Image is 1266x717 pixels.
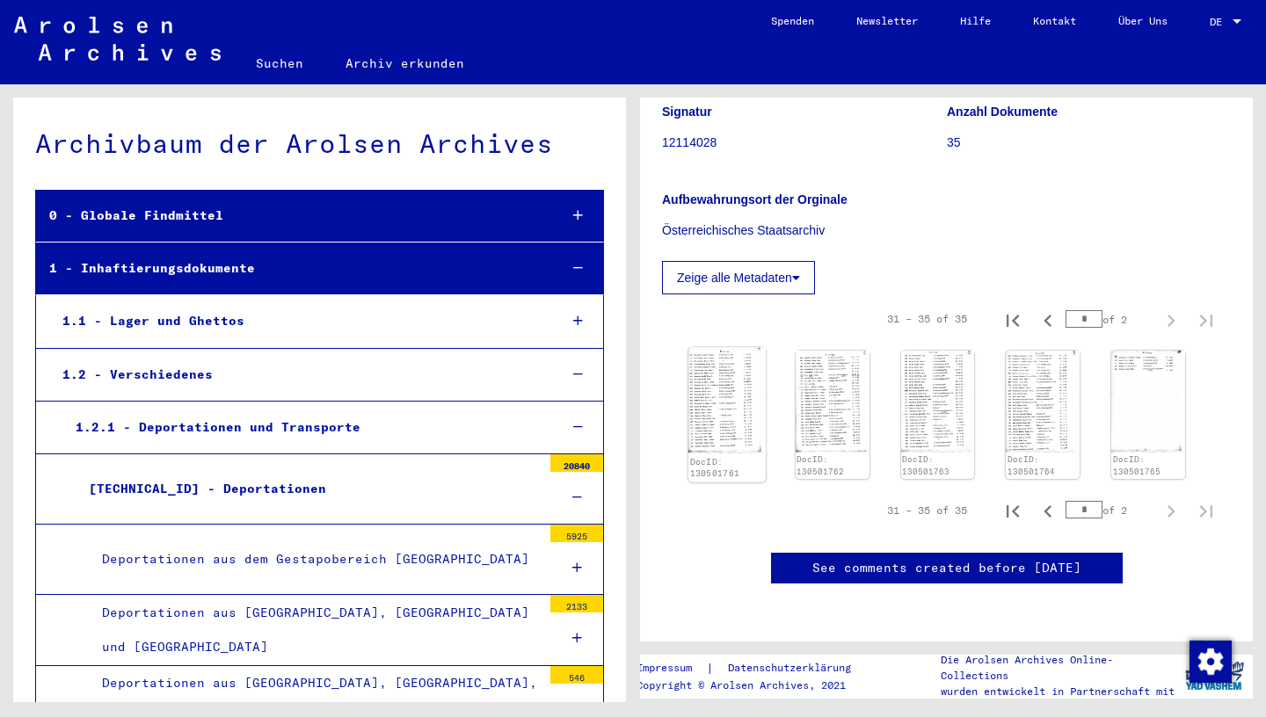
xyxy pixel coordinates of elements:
[1006,351,1080,452] img: 001.jpg
[550,525,603,542] div: 5925
[947,105,1058,119] b: Anzahl Dokumente
[941,684,1176,699] p: wurden entwickelt in Partnerschaft mit
[662,105,712,119] b: Signatur
[550,595,603,612] div: 2133
[662,261,815,294] button: Zeige alle Metadaten
[1190,641,1232,683] img: Zustimmung ändern
[14,17,221,61] img: Arolsen_neg.svg
[1189,493,1224,528] button: Last page
[947,134,1231,152] p: 35
[235,42,324,84] a: Suchen
[36,251,543,286] div: 1 - Inhaftierungsdokumente
[550,666,603,684] div: 546
[49,358,543,392] div: 1.2 - Verschiedenes
[1030,301,1066,337] button: Previous page
[36,199,543,233] div: 0 - Globale Findmittel
[887,311,967,327] div: 31 – 35 of 35
[714,659,872,677] a: Datenschutzerklärung
[1113,454,1160,476] a: DocID: 130501765
[1008,454,1055,476] a: DocID: 130501764
[49,304,543,338] div: 1.1 - Lager und Ghettos
[76,472,542,506] div: [TECHNICAL_ID] - Deportationen
[1066,311,1153,328] div: of 2
[324,42,485,84] a: Archiv erkunden
[995,301,1030,337] button: First page
[796,351,869,452] img: 001.jpg
[662,134,946,152] p: 12114028
[1030,493,1066,528] button: Previous page
[550,454,603,472] div: 20840
[688,348,766,454] img: 001.jpg
[637,659,872,677] div: |
[812,559,1081,577] a: See comments created before [DATE]
[637,677,872,693] p: Copyright © Arolsen Archives, 2021
[995,493,1030,528] button: First page
[1189,301,1224,337] button: Last page
[89,542,542,576] div: Deportationen aus dem Gestapobereich [GEOGRAPHIC_DATA]
[901,351,975,452] img: 001.jpg
[797,454,844,476] a: DocID: 130501762
[637,659,706,677] a: Impressum
[941,652,1176,684] p: Die Arolsen Archives Online-Collections
[1153,493,1189,528] button: Next page
[1210,16,1229,28] span: DE
[690,456,740,479] a: DocID: 130501761
[1111,351,1185,452] img: 001.jpg
[1153,301,1189,337] button: Next page
[1182,654,1248,698] img: yv_logo.png
[1066,502,1153,518] div: of 2
[1189,640,1231,682] div: Zustimmung ändern
[662,221,1231,240] p: Österreichisches Staatsarchiv
[662,192,848,206] b: Aufbewahrungsort der Orginale
[35,124,604,163] div: Archivbaum der Arolsen Archives
[887,503,967,518] div: 31 – 35 of 35
[89,596,542,664] div: Deportationen aus [GEOGRAPHIC_DATA], [GEOGRAPHIC_DATA] und [GEOGRAPHIC_DATA]
[902,454,949,476] a: DocID: 130501763
[62,410,543,445] div: 1.2.1 - Deportationen und Transporte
